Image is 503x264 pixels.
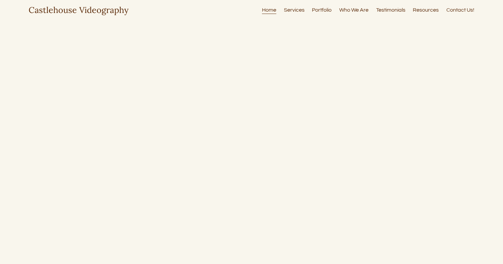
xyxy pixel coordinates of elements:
[29,126,397,180] strong: [US_STATE] ELOPEMENTS FOR NATURE LOVING ROMANTICS
[312,6,332,15] a: Portfolio
[339,6,369,15] a: Who We Are
[446,6,474,15] a: Contact Us!
[376,6,405,15] a: Testimonials
[284,6,305,15] a: Services
[29,208,144,238] a: EMBARK ON AN EPIC JOURNEY!
[29,190,183,195] em: Full service elopements: planning, photography and videography
[262,6,276,15] a: Home
[413,6,439,15] a: Resources
[29,5,128,15] a: Castlehouse Videography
